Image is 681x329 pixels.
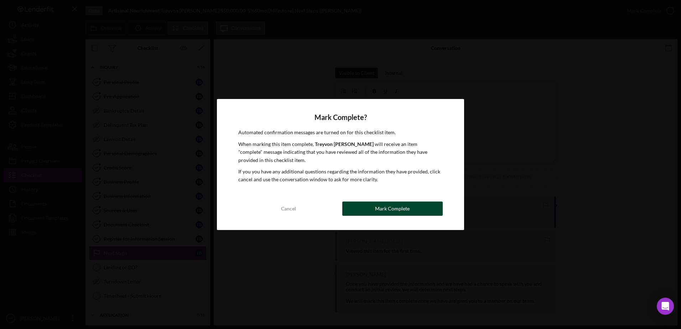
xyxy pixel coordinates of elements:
b: Treyvon [PERSON_NAME] [315,141,374,147]
button: Mark Complete [342,202,443,216]
h4: Mark Complete? [238,113,443,121]
p: Automated confirmation messages are turned on for this checklist item. [238,129,443,136]
p: When marking this item complete, will receive an item "complete" message indicating that you have... [238,140,443,164]
div: Cancel [281,202,296,216]
div: Mark Complete [375,202,410,216]
button: Cancel [238,202,339,216]
p: If you you have any additional questions regarding the information they have provided, click canc... [238,168,443,184]
div: Open Intercom Messenger [657,298,674,315]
